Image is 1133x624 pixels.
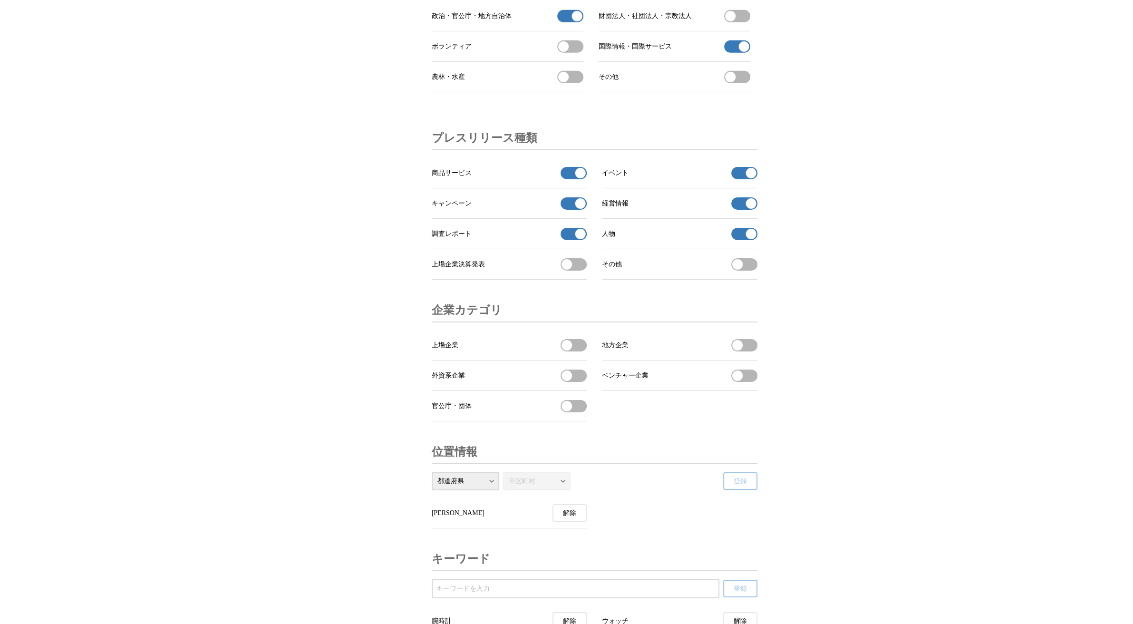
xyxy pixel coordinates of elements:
input: 受信するキーワードを登録する [436,584,715,594]
button: 東京都の受信を解除 [552,504,587,522]
select: 都道府県 [432,472,499,490]
span: 解除 [563,509,576,517]
span: ベンチャー企業 [602,371,649,380]
span: 財団法人・社団法人・宗教法人 [599,12,692,20]
span: その他 [599,73,619,81]
span: 登録 [734,585,747,593]
span: 調査レポート [432,230,472,238]
h3: 位置情報 [432,440,477,463]
span: キャンペーン [432,199,472,208]
span: 外資系企業 [432,371,465,380]
span: 国際情報・国際サービス [599,42,672,51]
span: 経営情報 [602,199,629,208]
span: 政治・官公庁・地方自治体 [432,12,512,20]
span: 上場企業 [432,341,458,350]
h3: キーワード [432,547,490,570]
span: イベント [602,169,629,177]
select: 市区町村 [503,472,571,490]
span: その他 [602,260,622,269]
span: 上場企業決算発表 [432,260,485,269]
button: 登録 [723,472,757,490]
span: 登録 [734,477,747,486]
button: 登録 [723,580,757,597]
span: 地方企業 [602,341,629,350]
span: 官公庁・団体 [432,402,472,410]
span: 農林・水産 [432,73,465,81]
span: 人物 [602,230,615,238]
span: ボランティア [432,42,472,51]
h3: 企業カテゴリ [432,299,502,322]
span: 商品サービス [432,169,472,177]
span: [PERSON_NAME] [432,509,484,517]
h3: プレスリリース種類 [432,127,537,149]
